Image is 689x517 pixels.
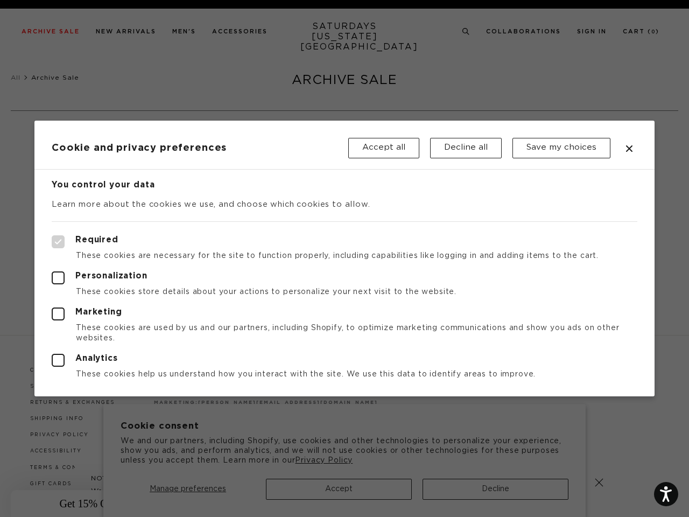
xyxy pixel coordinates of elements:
[52,287,637,297] p: These cookies store details about your actions to personalize your next visit to the website.
[512,138,610,158] button: Save my choices
[52,271,637,284] label: Personalization
[52,199,637,211] p: Learn more about the cookies we use, and choose which cookies to allow.
[430,138,502,158] button: Decline all
[348,138,419,158] button: Accept all
[52,235,637,248] label: Required
[52,142,348,154] h2: Cookie and privacy preferences
[52,369,637,379] p: These cookies help us understand how you interact with the site. We use this data to identify are...
[52,323,637,343] p: These cookies are used by us and our partners, including Shopify, to optimize marketing communica...
[52,354,637,367] label: Analytics
[623,142,636,155] button: Close dialog
[52,308,637,320] label: Marketing
[52,251,637,261] p: These cookies are necessary for the site to function properly, including capabilities like loggin...
[52,181,637,191] h3: You control your data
